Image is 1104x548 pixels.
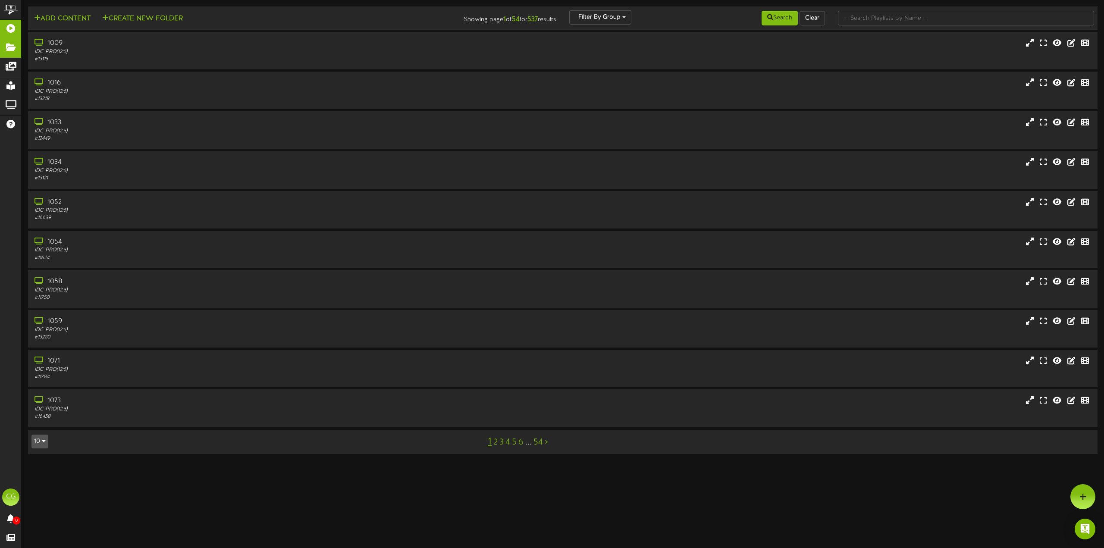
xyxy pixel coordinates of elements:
a: 2 [493,438,498,447]
div: 1071 [34,356,467,366]
button: Filter By Group [569,10,631,25]
a: > [545,438,548,447]
button: Add Content [31,13,93,24]
a: 6 [518,438,524,447]
div: # 13121 [34,175,467,182]
div: IDC PRO ( 12:5 ) [34,167,467,175]
div: 1054 [34,237,467,247]
div: IDC PRO ( 12:5 ) [34,366,467,373]
div: IDC PRO ( 12:5 ) [34,326,467,334]
div: # 16639 [34,214,467,222]
div: Showing page of for results [383,10,563,25]
div: # 11784 [34,373,467,381]
div: IDC PRO ( 12:5 ) [34,247,467,254]
button: Search [762,11,798,25]
div: 1052 [34,197,467,207]
div: 1016 [34,78,467,88]
a: 54 [533,438,543,447]
div: # 11624 [34,254,467,262]
button: 10 [31,435,48,448]
div: CG [2,489,19,506]
div: # 16458 [34,413,467,420]
strong: 54 [512,16,520,23]
div: 1034 [34,157,467,167]
button: Clear [800,11,825,25]
strong: 537 [527,16,538,23]
input: -- Search Playlists by Name -- [838,11,1094,25]
div: IDC PRO ( 12:5 ) [34,88,467,95]
a: 1 [488,436,492,448]
div: 1073 [34,396,467,406]
div: # 12449 [34,135,467,142]
div: IDC PRO ( 12:5 ) [34,48,467,56]
div: 1059 [34,316,467,326]
div: 1009 [34,38,467,48]
div: IDC PRO ( 12:5 ) [34,287,467,294]
div: Open Intercom Messenger [1075,519,1095,539]
div: IDC PRO ( 12:5 ) [34,207,467,214]
a: 3 [499,438,504,447]
div: # 13220 [34,334,467,341]
div: 1033 [34,118,467,128]
span: 0 [13,517,20,525]
a: 5 [512,438,517,447]
div: # 11750 [34,294,467,301]
strong: 1 [503,16,506,23]
a: ... [525,438,532,447]
div: 1058 [34,277,467,287]
div: # 13115 [34,56,467,63]
div: # 13218 [34,95,467,103]
div: IDC PRO ( 12:5 ) [34,128,467,135]
a: 4 [505,438,510,447]
button: Create New Folder [100,13,185,24]
div: IDC PRO ( 12:5 ) [34,406,467,413]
